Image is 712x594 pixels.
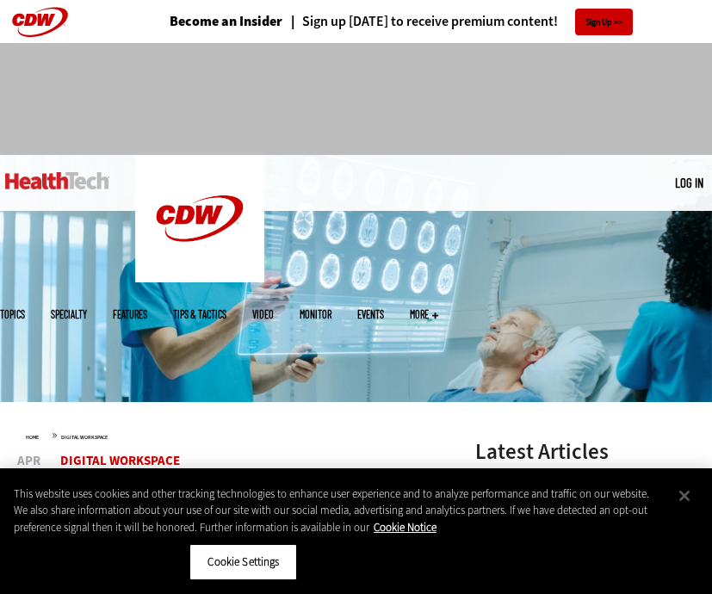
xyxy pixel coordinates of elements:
a: Sign Up [575,9,633,35]
span: More [410,309,438,319]
a: Video [252,309,274,319]
a: More information about your privacy [374,520,436,535]
a: Log in [675,175,703,190]
a: Become an Insider [170,15,282,28]
button: Close [666,477,703,515]
a: Features [113,309,147,319]
a: Digital Workspace [61,434,108,441]
a: Sign up [DATE] to receive premium content! [282,15,558,28]
div: User menu [675,174,703,192]
div: » [26,428,461,442]
a: MonITor [300,309,331,319]
span: Apr [17,455,40,467]
iframe: advertisement [43,60,670,138]
a: CDW [135,269,264,287]
button: Cookie Settings [189,544,297,580]
span: Specialty [51,309,87,319]
a: Digital Workspace [60,452,180,469]
div: This website uses cookies and other tracking technologies to enhance user experience and to analy... [14,486,663,536]
img: Home [135,155,264,282]
a: Tips & Tactics [173,309,226,319]
img: Home [5,172,109,189]
a: Events [357,309,384,319]
a: Home [26,434,39,441]
h3: Latest Articles [475,441,686,462]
